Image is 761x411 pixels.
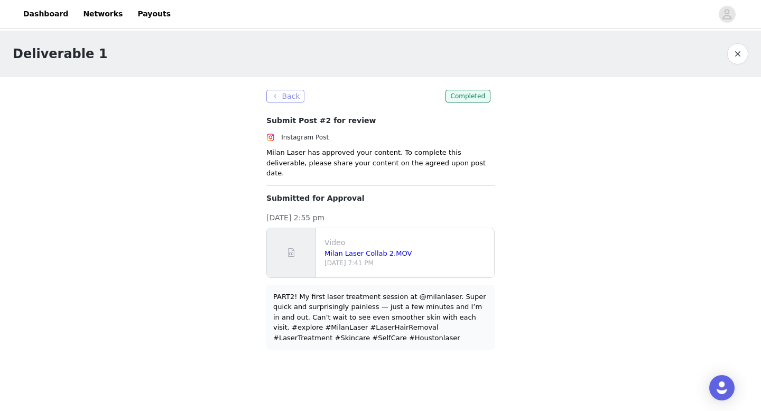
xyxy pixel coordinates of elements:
[266,193,495,204] p: Submitted for Approval
[131,2,177,26] a: Payouts
[722,6,732,23] div: avatar
[254,77,507,362] section: Milan Laser has approved your content. To complete this deliverable, please share your content on...
[324,237,490,248] p: Video
[273,292,488,343] div: PART2! My first laser treatment session at @milanlaser. Super quick and surprisingly painless — j...
[266,133,275,142] img: Instagram Icon
[266,115,495,126] h4: Submit Post #2 for review
[266,212,495,223] p: [DATE] 2:55 pm
[324,258,490,268] p: [DATE] 7:41 PM
[17,2,75,26] a: Dashboard
[266,90,304,102] button: Back
[446,90,490,102] span: Completed
[324,249,412,257] a: Milan Laser Collab 2.MOV
[709,375,735,400] div: Open Intercom Messenger
[13,44,107,63] h1: Deliverable 1
[281,134,329,141] span: Instagram Post
[77,2,129,26] a: Networks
